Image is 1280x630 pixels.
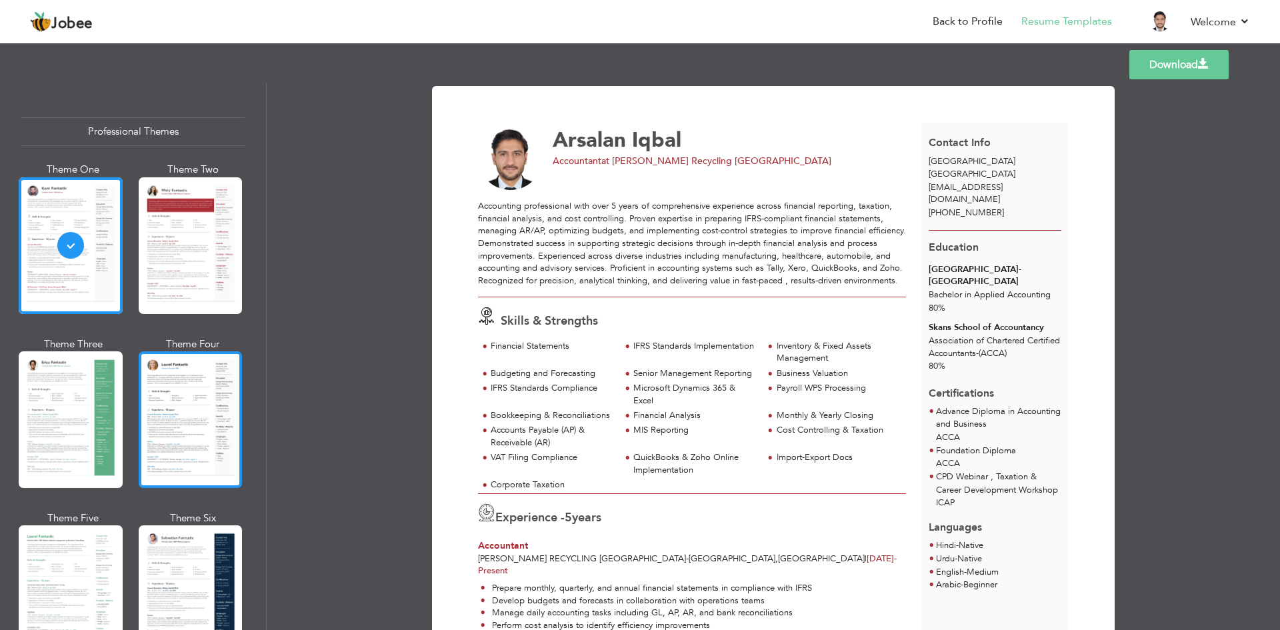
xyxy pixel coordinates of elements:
a: Download [1129,50,1229,79]
span: Experience - [495,509,565,526]
p: ICAP [936,497,1061,510]
a: Resume Templates [1021,14,1112,29]
span: - [686,553,689,565]
div: QuickBooks & Zoho Online Implementation [633,451,755,476]
div: Corporate Taxation [491,479,613,491]
span: [GEOGRAPHIC_DATA] [689,553,775,565]
li: Beginner [936,579,999,592]
img: jobee.io [30,11,51,33]
span: , [775,553,778,565]
span: - [961,579,963,591]
span: Accountant [478,539,528,552]
div: Accounting professional with over 5 years of comprehensive experience across financial reporting,... [478,200,906,287]
span: at [PERSON_NAME] Recycling [GEOGRAPHIC_DATA] [601,155,831,167]
div: Payroll WPS Processing [777,382,899,395]
span: CPD Webinar , Taxation & Career Development Workshop [936,471,1058,496]
span: Foundation Diploma [936,445,1016,457]
div: Theme Four [141,337,245,351]
span: Certifications [929,376,994,401]
div: Business Valuation [777,367,899,380]
div: Inventory & Fixed Assets Management [777,340,899,365]
div: Theme One [21,163,125,177]
span: 80% [929,360,945,372]
span: - [955,553,957,565]
div: Monthly & Yearly Closing [777,409,899,422]
span: [GEOGRAPHIC_DATA] [778,553,865,565]
span: [EMAIL_ADDRESS][DOMAIN_NAME] [929,181,1003,206]
li: Medium [936,566,999,579]
span: - [894,553,897,565]
img: Profile Img [1149,10,1171,31]
span: Bachelor in Applied Accounting [929,289,1051,301]
span: - [964,566,967,578]
span: Hindi [936,539,956,551]
li: Manage daily accounting tasks including GL, AP, AR, and bank reconciliations [481,607,815,619]
span: English [936,566,964,578]
span: Jobee [51,17,93,31]
a: Back to Profile [933,14,1003,29]
div: Theme Six [141,511,245,525]
div: Skans School of Accountancy [929,321,1061,334]
div: MIS Reporting [633,424,755,437]
li: Develop budgets and forecasts in collaboration with operations teams [481,595,815,607]
span: Advance Diploma in Accounting and Business [936,405,1061,431]
span: Accountant [553,155,601,167]
div: VAT Filing Compliance [491,451,613,464]
div: Financial Statements [491,340,613,353]
div: Import-Export Docs [777,451,899,464]
div: Financial Analysis [633,409,755,422]
span: [GEOGRAPHIC_DATA] [929,168,1015,180]
span: Urdu [936,553,955,565]
span: Arabic [936,579,961,591]
div: Professional Themes [21,117,245,146]
div: [GEOGRAPHIC_DATA]- [GEOGRAPHIC_DATA] [929,263,1061,288]
span: Association of Chartered Certified Accountants-(ACCA) [929,335,1060,359]
img: No image [478,125,543,191]
a: Welcome [1191,14,1250,30]
div: Senior Management Reporting [633,367,755,380]
span: Languages [929,510,982,535]
span: | [865,553,867,565]
span: Skills & Strengths [501,313,598,329]
div: Theme Two [141,163,245,177]
span: Contact Info [929,135,991,150]
span: Arsalan [553,126,626,154]
div: Theme Three [21,337,125,351]
li: Prepare monthly, quarterly, and annual financial statements in compliance with IFRS [481,582,815,595]
span: [PHONE_NUMBER] [929,207,1004,219]
span: - [956,539,959,551]
span: [PERSON_NAME] Recycling [GEOGRAPHIC_DATA] [478,553,686,565]
span: [DATE] [867,553,897,565]
div: Accounts Payable (AP) & Receivable (AR) [491,424,613,449]
p: ACCA [936,457,1061,471]
span: Iqbal [632,126,681,154]
span: Education [929,240,979,255]
div: Bookkeeping & Reconciliations [491,409,613,422]
span: 5 [565,509,572,526]
li: Native [936,539,983,553]
p: ACCA [936,431,1061,445]
li: Native [936,553,999,566]
div: IFRS Standards Compliance [491,382,613,395]
div: Theme Five [21,511,125,525]
span: Present [478,553,897,577]
div: IFRS Standards Implementation [633,340,755,353]
span: 80% [929,302,945,314]
div: Cost Controlling & Taxation [777,424,899,437]
span: [GEOGRAPHIC_DATA] [929,155,1015,167]
label: years [565,509,601,527]
div: Budgeting and Forecasting [491,367,613,380]
a: Jobee [30,11,93,33]
div: Microsoft Dynamics 365 & Excel [633,382,755,407]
